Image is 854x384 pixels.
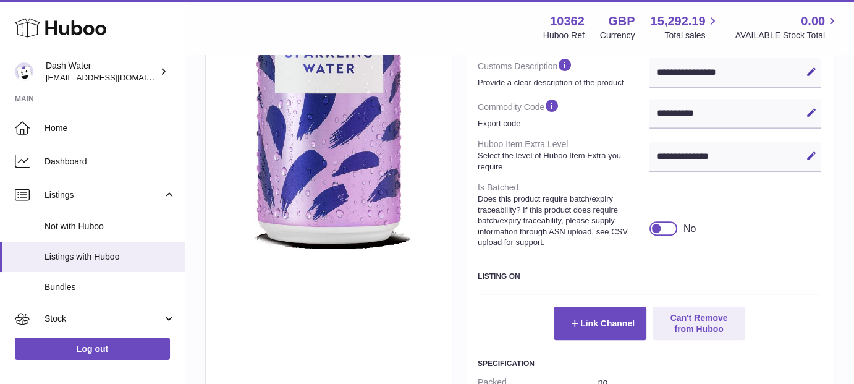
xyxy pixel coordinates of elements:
[15,62,33,81] img: internalAdmin-10362@internal.huboo.com
[554,307,646,340] button: Link Channel
[735,13,839,41] a: 0.00 AVAILABLE Stock Total
[664,30,719,41] span: Total sales
[478,134,649,177] dt: Huboo Item Extra Level
[44,156,175,168] span: Dashboard
[46,60,157,83] div: Dash Water
[44,313,163,325] span: Stock
[653,307,745,340] button: Can't Remove from Huboo
[46,72,182,82] span: [EMAIL_ADDRESS][DOMAIN_NAME]
[801,13,825,30] span: 0.00
[478,93,649,134] dt: Commodity Code
[650,13,705,30] span: 15,292.19
[44,281,175,293] span: Bundles
[44,251,175,263] span: Listings with Huboo
[683,222,696,236] div: No
[478,118,646,129] strong: Export code
[478,194,646,248] strong: Does this product require batch/expiry traceability? If this product does require batch/expiry tr...
[543,30,585,41] div: Huboo Ref
[550,13,585,30] strong: 10362
[478,271,821,281] h3: Listing On
[735,30,839,41] span: AVAILABLE Stock Total
[15,338,170,360] a: Log out
[44,189,163,201] span: Listings
[44,221,175,233] span: Not with Huboo
[478,359,821,369] h3: Specification
[650,13,719,41] a: 15,292.19 Total sales
[600,30,635,41] div: Currency
[478,150,646,172] strong: Select the level of Huboo Item Extra you require
[478,52,649,93] dt: Customs Description
[478,77,646,88] strong: Provide a clear description of the product
[478,177,649,253] dt: Is Batched
[44,122,175,134] span: Home
[608,13,635,30] strong: GBP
